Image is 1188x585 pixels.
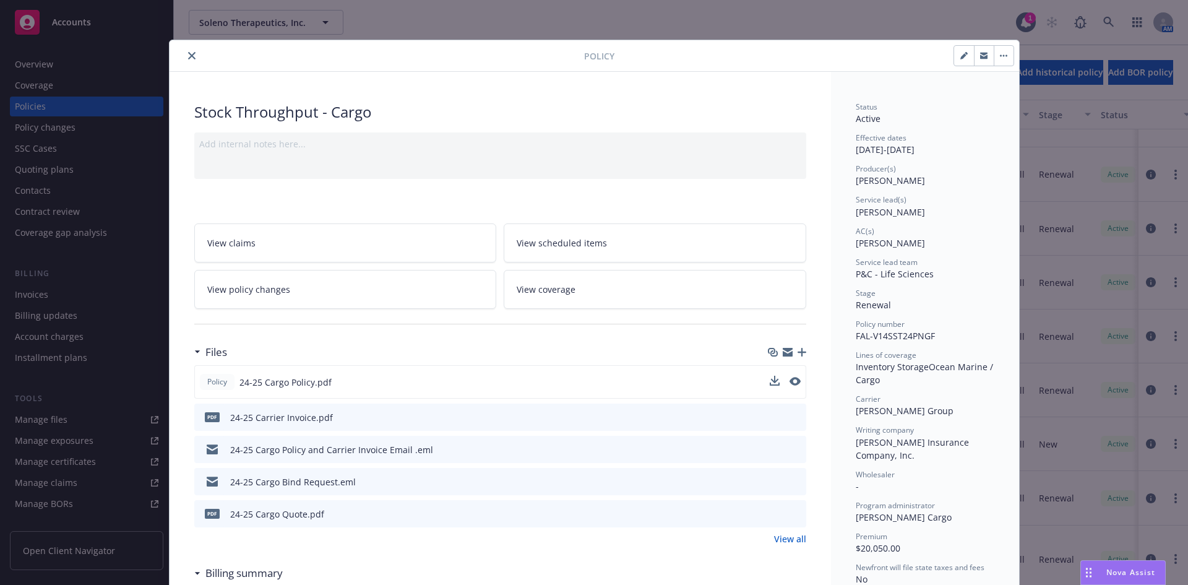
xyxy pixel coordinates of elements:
[205,344,227,360] h3: Files
[856,469,895,480] span: Wholesaler
[856,531,887,542] span: Premium
[790,508,801,521] button: preview file
[770,376,780,389] button: download file
[856,500,935,511] span: Program administrator
[584,50,614,63] span: Policy
[205,509,220,518] span: pdf
[770,376,780,386] button: download file
[504,270,806,309] a: View coverage
[856,226,874,236] span: AC(s)
[856,206,925,218] span: [PERSON_NAME]
[194,344,227,360] div: Files
[856,562,984,573] span: Newfront will file state taxes and fees
[207,236,256,249] span: View claims
[194,102,806,123] div: Stock Throughput - Cargo
[790,376,801,389] button: preview file
[856,511,952,523] span: [PERSON_NAME] Cargo
[207,283,290,296] span: View policy changes
[856,299,891,311] span: Renewal
[790,475,801,488] button: preview file
[194,270,497,309] a: View policy changes
[1081,561,1096,584] div: Drag to move
[770,411,780,424] button: download file
[230,475,356,488] div: 24-25 Cargo Bind Request.eml
[770,508,780,521] button: download file
[856,237,925,249] span: [PERSON_NAME]
[856,194,906,205] span: Service lead(s)
[856,361,929,373] span: Inventory Storage
[856,542,900,554] span: $20,050.00
[856,319,905,329] span: Policy number
[856,175,925,186] span: [PERSON_NAME]
[790,411,801,424] button: preview file
[856,405,953,417] span: [PERSON_NAME] Group
[856,268,934,280] span: P&C - Life Sciences
[1106,567,1155,578] span: Nova Assist
[230,443,433,456] div: 24-25 Cargo Policy and Carrier Invoice Email .eml
[230,411,333,424] div: 24-25 Carrier Invoice.pdf
[856,163,896,174] span: Producer(s)
[856,102,877,112] span: Status
[856,394,880,404] span: Carrier
[774,532,806,545] a: View all
[790,377,801,386] button: preview file
[239,376,332,389] span: 24-25 Cargo Policy.pdf
[504,223,806,262] a: View scheduled items
[184,48,199,63] button: close
[856,132,906,143] span: Effective dates
[199,137,801,150] div: Add internal notes here...
[856,288,876,298] span: Stage
[517,236,607,249] span: View scheduled items
[1080,560,1166,585] button: Nova Assist
[856,257,918,267] span: Service lead team
[205,376,230,388] span: Policy
[856,113,880,124] span: Active
[230,508,324,521] div: 24-25 Cargo Quote.pdf
[856,436,971,461] span: [PERSON_NAME] Insurance Company, Inc.
[856,425,914,435] span: Writing company
[770,443,780,456] button: download file
[770,475,780,488] button: download file
[194,565,283,581] div: Billing summary
[856,573,867,585] span: No
[205,565,283,581] h3: Billing summary
[856,361,996,386] span: Ocean Marine / Cargo
[856,350,916,360] span: Lines of coverage
[856,330,935,342] span: FAL-V14SST24PNGF
[856,132,994,156] div: [DATE] - [DATE]
[790,443,801,456] button: preview file
[205,412,220,422] span: pdf
[517,283,575,296] span: View coverage
[194,223,497,262] a: View claims
[856,480,859,492] span: -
